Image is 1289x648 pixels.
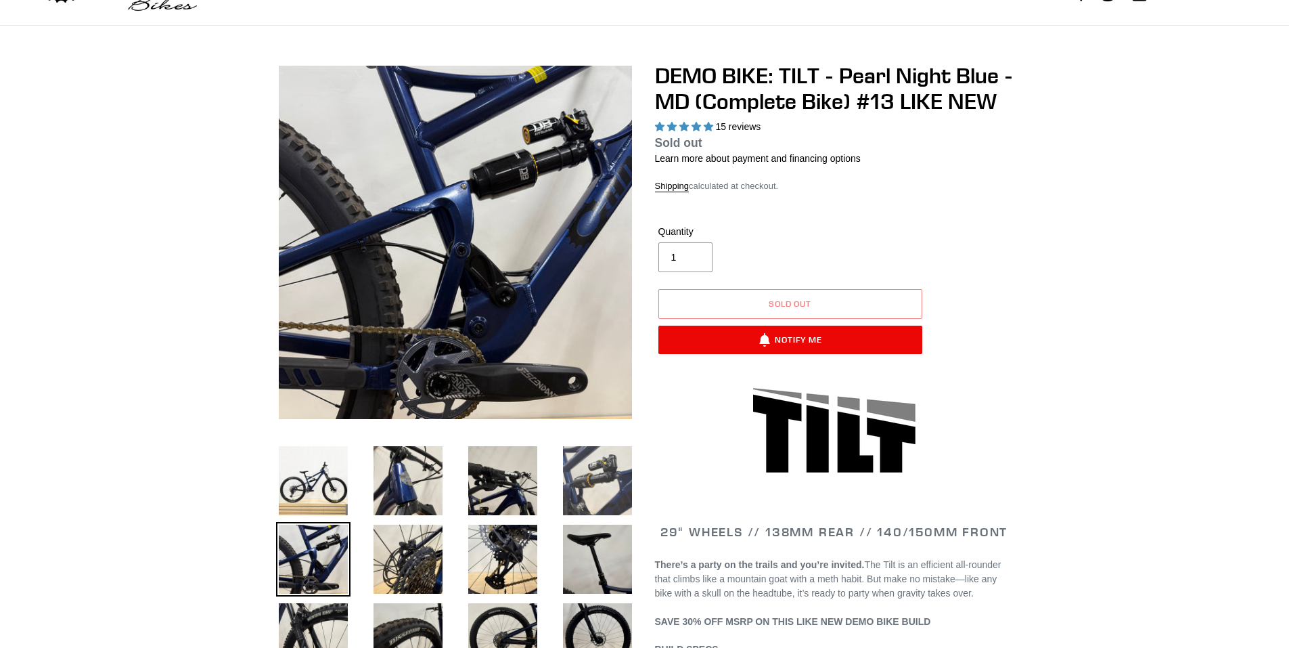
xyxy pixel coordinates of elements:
span: Sold out [769,299,812,309]
a: Learn more about payment and financing options [655,153,861,164]
span: Sold out [655,136,702,150]
h1: DEMO BIKE: TILT - Pearl Night Blue - MD (Complete Bike) #13 LIKE NEW [655,63,1014,115]
label: Quantity [658,225,787,239]
b: There’s a party on the trails and you’re invited. [655,559,865,570]
img: Load image into Gallery viewer, DEMO BIKE: TILT - Pearl Night Blue - MD (Complete Bike) #13 LIKE NEW [276,444,350,518]
img: Load image into Gallery viewer, DEMO BIKE: TILT - Pearl Night Blue - MD (Complete Bike) #13 LIKE NEW [371,522,445,597]
img: Load image into Gallery viewer, DEMO BIKE: TILT - Pearl Night Blue - MD (Complete Bike) #13 LIKE NEW [466,522,540,597]
span: 5.00 stars [655,121,716,132]
span: The Tilt is an efficient all-rounder that climbs like a mountain goat with a meth habit. But make... [655,559,1001,627]
span: 29" WHEELS // 138mm REAR // 140/150mm FRONT [660,524,1008,540]
img: Load image into Gallery viewer, DEMO BIKE: TILT - Pearl Night Blue - MD (Complete Bike) #13 LIKE NEW [276,522,350,597]
span: 15 reviews [715,121,761,132]
a: Shipping [655,181,689,192]
img: Load image into Gallery viewer, DEMO BIKE: TILT - Pearl Night Blue - MD (Complete Bike) #13 LIKE NEW [560,522,635,597]
button: Sold out [658,289,922,319]
img: Load image into Gallery viewer, DEMO BIKE: TILT - Pearl Night Blue - MD (Complete Bike) #13 LIKE NEW [371,444,445,518]
button: Notify Me [658,326,922,354]
div: calculated at checkout. [655,179,1014,193]
b: SAVE 30% OFF MSRP ON THIS LIKE NEW DEMO BIKE BUILD [655,616,931,627]
img: Load image into Gallery viewer, DEMO BIKE: TILT - Pearl Night Blue - MD (Complete Bike) #13 LIKE NEW [560,444,635,518]
img: Load image into Gallery viewer, DEMO BIKE: TILT - Pearl Night Blue - MD (Complete Bike) #13 LIKE NEW [466,444,540,518]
